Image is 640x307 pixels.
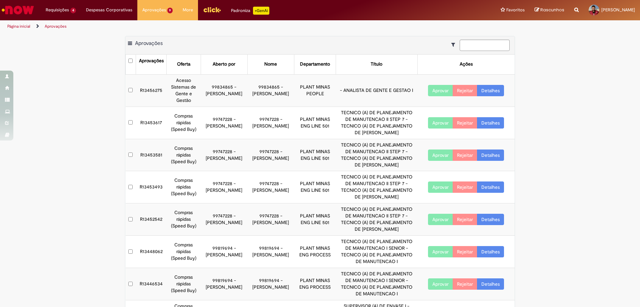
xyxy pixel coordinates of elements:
td: 99819694 - [PERSON_NAME] [247,268,294,300]
td: Acesso Sistemas de Gente e Gestão [167,74,201,107]
button: Rejeitar [453,85,477,96]
td: TECNICO (A) DE PLANEJAMENTO DE MANUTENCAO II STEP 7 - TECNICO (A) DE PLANEJAMENTO DE [PERSON_NAME] [336,171,418,203]
div: Título [371,61,382,68]
button: Aprovar [428,85,453,96]
td: 99747228 - [PERSON_NAME] [247,203,294,236]
div: Aprovações [139,58,164,64]
td: TECNICO (A) DE PLANEJAMENTO DE MANUTENCAO I SENIOR - TECNICO (A) DE PLANEJAMENTO DE MANUTENCAO I [336,268,418,300]
th: Aprovações [136,55,167,74]
td: R13448062 [136,236,167,268]
td: TECNICO (A) DE PLANEJAMENTO DE MANUTENCAO I SENIOR - TECNICO (A) DE PLANEJAMENTO DE MANUTENCAO I [336,236,418,268]
a: Detalhes [477,214,504,225]
td: PLANT MINAS ENG PROCESS [294,236,336,268]
span: Despesas Corporativas [86,7,132,13]
a: Rascunhos [535,7,564,13]
td: TECNICO (A) DE PLANEJAMENTO DE MANUTENCAO II STEP 7 - TECNICO (A) DE PLANEJAMENTO DE [PERSON_NAME] [336,139,418,171]
a: Detalhes [477,181,504,193]
td: PLANT MINAS PEOPLE [294,74,336,107]
ul: Trilhas de página [5,20,422,33]
div: Aberto por [213,61,235,68]
span: Rascunhos [540,7,564,13]
button: Rejeitar [453,246,477,257]
div: Oferta [177,61,190,68]
td: 99819694 - [PERSON_NAME] [201,236,247,268]
span: More [183,7,193,13]
i: Mostrar filtros para: Suas Solicitações [451,42,458,47]
button: Rejeitar [453,117,477,129]
div: Padroniza [231,7,269,15]
span: 9 [167,8,173,13]
td: PLANT MINAS ENG LINE 501 [294,139,336,171]
button: Aprovar [428,181,453,193]
td: TECNICO (A) DE PLANEJAMENTO DE MANUTENCAO II STEP 7 - TECNICO (A) DE PLANEJAMENTO DE [PERSON_NAME] [336,203,418,236]
a: Aprovações [45,24,67,29]
td: 99834865 - [PERSON_NAME] [201,74,247,107]
td: R13453581 [136,139,167,171]
td: R13456275 [136,74,167,107]
button: Aprovar [428,117,453,129]
td: Compras rápidas (Speed Buy) [167,107,201,139]
td: 99819694 - [PERSON_NAME] [247,236,294,268]
button: Aprovar [428,150,453,161]
span: Aprovações [135,40,163,47]
a: Detalhes [477,85,504,96]
td: 99747228 - [PERSON_NAME] [201,171,247,203]
td: PLANT MINAS ENG LINE 501 [294,203,336,236]
span: 4 [70,8,76,13]
td: R13453617 [136,107,167,139]
button: Rejeitar [453,278,477,290]
td: 99747228 - [PERSON_NAME] [201,107,247,139]
td: R13452542 [136,203,167,236]
a: Página inicial [7,24,30,29]
span: [PERSON_NAME] [601,7,635,13]
td: 99819694 - [PERSON_NAME] [201,268,247,300]
td: Compras rápidas (Speed Buy) [167,236,201,268]
button: Rejeitar [453,214,477,225]
a: Detalhes [477,150,504,161]
span: Requisições [46,7,69,13]
a: Detalhes [477,246,504,257]
td: Compras rápidas (Speed Buy) [167,268,201,300]
td: 99747228 - [PERSON_NAME] [247,171,294,203]
td: 99747228 - [PERSON_NAME] [201,203,247,236]
td: - ANALISTA DE GENTE E GESTAO I [336,74,418,107]
img: click_logo_yellow_360x200.png [203,5,221,15]
button: Rejeitar [453,150,477,161]
td: Compras rápidas (Speed Buy) [167,139,201,171]
span: Favoritos [506,7,525,13]
td: PLANT MINAS ENG LINE 501 [294,107,336,139]
td: 99747228 - [PERSON_NAME] [247,139,294,171]
button: Aprovar [428,278,453,290]
td: Compras rápidas (Speed Buy) [167,203,201,236]
div: Ações [460,61,473,68]
div: Nome [264,61,277,68]
td: 99834865 - [PERSON_NAME] [247,74,294,107]
button: Aprovar [428,246,453,257]
td: 99747228 - [PERSON_NAME] [201,139,247,171]
span: Aprovações [142,7,166,13]
img: ServiceNow [1,3,35,17]
td: R13446534 [136,268,167,300]
button: Rejeitar [453,181,477,193]
td: TECNICO (A) DE PLANEJAMENTO DE MANUTENCAO II STEP 7 - TECNICO (A) DE PLANEJAMENTO DE [PERSON_NAME] [336,107,418,139]
td: R13453493 [136,171,167,203]
td: PLANT MINAS ENG LINE 501 [294,171,336,203]
td: Compras rápidas (Speed Buy) [167,171,201,203]
a: Detalhes [477,117,504,129]
td: 99747228 - [PERSON_NAME] [247,107,294,139]
p: +GenAi [253,7,269,15]
a: Detalhes [477,278,504,290]
div: Departamento [300,61,330,68]
button: Aprovar [428,214,453,225]
td: PLANT MINAS ENG PROCESS [294,268,336,300]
